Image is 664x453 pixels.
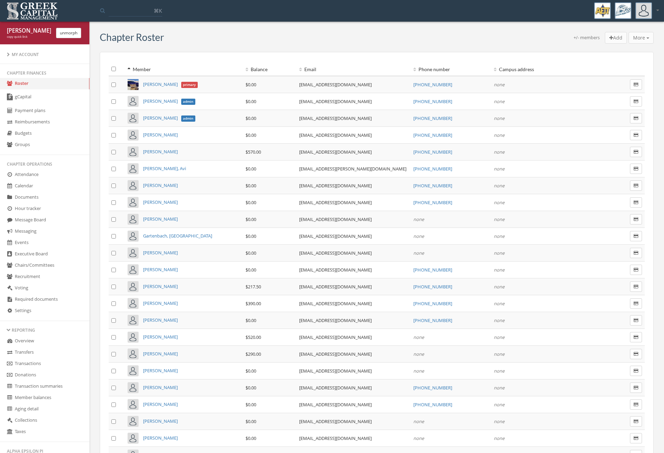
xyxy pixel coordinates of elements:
em: none [494,317,504,323]
em: none [413,368,424,374]
a: [PHONE_NUMBER] [413,401,452,408]
a: [EMAIL_ADDRESS][DOMAIN_NAME] [299,216,372,222]
h3: Chapter Roster [100,32,164,43]
a: [PERSON_NAME] [143,384,178,390]
div: +/- members [574,34,600,44]
em: none [494,284,504,290]
em: none [494,98,504,104]
span: [PERSON_NAME] [143,300,178,306]
a: [PHONE_NUMBER] [413,81,452,88]
a: [PHONE_NUMBER] [413,317,452,323]
a: [PERSON_NAME] [143,317,178,323]
em: none [413,334,424,340]
a: [EMAIL_ADDRESS][DOMAIN_NAME] [299,284,372,290]
span: primary [181,82,198,88]
em: none [494,300,504,307]
a: [PERSON_NAME] [143,401,178,407]
a: [PERSON_NAME] [143,334,178,340]
a: [PHONE_NUMBER] [413,385,452,391]
a: [PERSON_NAME] [143,148,178,155]
span: $0.00 [246,401,256,408]
a: [PHONE_NUMBER] [413,300,452,307]
span: [PERSON_NAME] [143,98,178,104]
a: [PHONE_NUMBER] [413,132,452,138]
em: none [494,183,504,189]
span: $0.00 [246,267,256,273]
a: Gartenbach, [GEOGRAPHIC_DATA] [143,233,212,239]
th: Email [296,63,411,76]
a: [EMAIL_ADDRESS][DOMAIN_NAME] [299,385,372,391]
a: [PERSON_NAME] [143,132,178,138]
a: [PERSON_NAME] [143,283,178,289]
em: none [413,435,424,441]
a: [PHONE_NUMBER] [413,199,452,206]
a: [PERSON_NAME] [143,418,178,424]
em: none [413,250,424,256]
a: [PHONE_NUMBER] [413,149,452,155]
a: [PERSON_NAME] [143,182,178,188]
a: [PHONE_NUMBER] [413,115,452,121]
span: $0.00 [246,115,256,121]
a: [PHONE_NUMBER] [413,284,452,290]
a: [PERSON_NAME] [143,266,178,273]
span: $0.00 [246,317,256,323]
a: [PERSON_NAME] [143,250,178,256]
em: none [413,233,424,239]
em: none [494,132,504,138]
a: [PHONE_NUMBER] [413,183,452,189]
a: [EMAIL_ADDRESS][DOMAIN_NAME] [299,351,372,357]
em: none [494,233,504,239]
a: [PHONE_NUMBER] [413,166,452,172]
a: [PERSON_NAME]admin [143,115,195,121]
a: [EMAIL_ADDRESS][DOMAIN_NAME] [299,418,372,424]
em: none [494,81,504,88]
em: none [494,401,504,408]
a: [EMAIL_ADDRESS][DOMAIN_NAME] [299,183,372,189]
em: none [494,385,504,391]
span: $0.00 [246,166,256,172]
em: none [494,368,504,374]
a: [PHONE_NUMBER] [413,267,452,273]
span: $0.00 [246,199,256,206]
span: admin [181,99,196,105]
a: [EMAIL_ADDRESS][DOMAIN_NAME] [299,132,372,138]
div: copy quick link [7,35,51,39]
a: [PERSON_NAME] [143,216,178,222]
em: none [494,166,504,172]
em: none [494,351,504,357]
em: none [494,250,504,256]
th: Balance [243,63,296,76]
a: [PERSON_NAME] [143,435,178,441]
span: admin [181,115,196,122]
div: My Account [7,52,83,57]
a: [PERSON_NAME] [143,351,178,357]
em: none [494,435,504,441]
em: none [494,267,504,273]
span: $0.00 [246,418,256,424]
a: [EMAIL_ADDRESS][DOMAIN_NAME] [299,149,372,155]
a: [EMAIL_ADDRESS][DOMAIN_NAME] [299,199,372,206]
em: none [494,199,504,206]
a: [PERSON_NAME]admin [143,98,195,104]
span: $0.00 [246,368,256,374]
a: [EMAIL_ADDRESS][DOMAIN_NAME] [299,300,372,307]
span: $0.00 [246,132,256,138]
span: $0.00 [246,385,256,391]
th: Phone number [411,63,491,76]
span: [PERSON_NAME] [143,199,178,205]
span: $520.00 [246,334,261,340]
th: Campus address [491,63,606,76]
span: $0.00 [246,233,256,239]
a: [EMAIL_ADDRESS][DOMAIN_NAME] [299,317,372,323]
span: [PERSON_NAME] [143,115,178,121]
a: [PERSON_NAME], Avi [143,165,186,172]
